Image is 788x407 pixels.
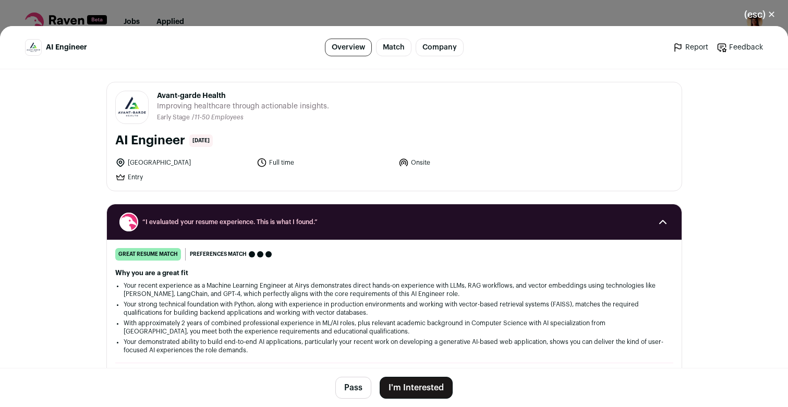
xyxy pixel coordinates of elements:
button: Close modal [732,3,788,26]
li: Your strong technical foundation with Python, along with experience in production environments an... [124,300,665,317]
span: 11-50 Employees [195,114,244,120]
div: great resume match [115,248,181,261]
li: / [192,114,244,121]
li: Entry [115,172,251,182]
li: Full time [257,157,392,168]
li: Onsite [398,157,534,168]
button: Pass [335,377,371,399]
span: Preferences match [190,249,247,260]
li: [GEOGRAPHIC_DATA] [115,157,251,168]
li: Early Stage [157,114,192,121]
button: I'm Interested [380,377,453,399]
img: 5d6aee1faa1b5be302c172728c96870722c63fc40a4497afec917db90fdd6e65.jpg [26,42,41,54]
a: Match [376,39,411,56]
span: Improving healthcare through actionable insights. [157,101,329,112]
li: Your recent experience as a Machine Learning Engineer at Airys demonstrates direct hands-on exper... [124,281,665,298]
span: “I evaluated your resume experience. This is what I found.” [142,218,646,226]
span: AI Engineer [46,42,87,53]
span: [DATE] [189,134,213,147]
a: Company [416,39,464,56]
li: Your demonstrated ability to build end-to-end AI applications, particularly your recent work on d... [124,338,665,354]
a: Feedback [717,42,763,53]
h2: Why you are a great fit [115,269,673,277]
h1: AI Engineer [115,132,185,149]
li: With approximately 2 years of combined professional experience in ML/AI roles, plus relevant acad... [124,319,665,336]
span: Avant-garde Health [157,91,329,101]
img: 5d6aee1faa1b5be302c172728c96870722c63fc40a4497afec917db90fdd6e65.jpg [116,95,148,120]
a: Report [673,42,708,53]
a: Overview [325,39,372,56]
